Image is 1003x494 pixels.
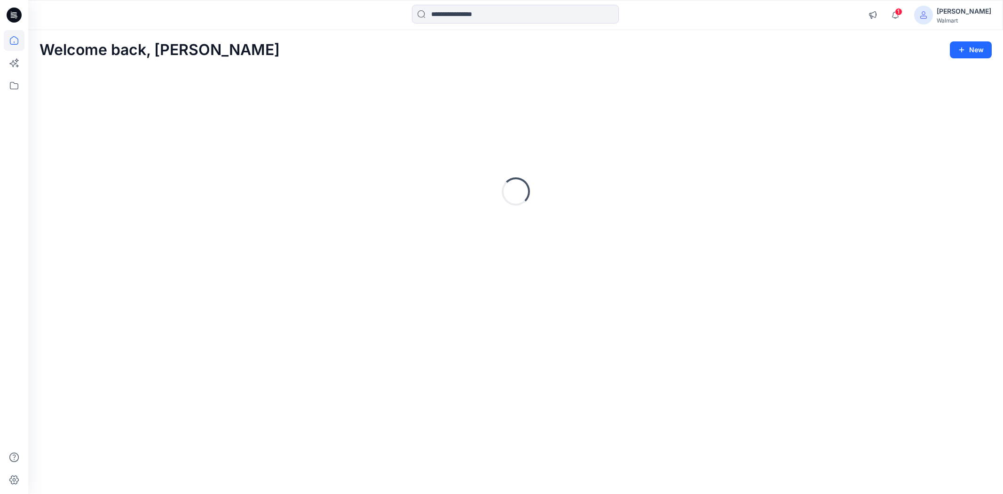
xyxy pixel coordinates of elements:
div: [PERSON_NAME] [937,6,991,17]
span: 1 [895,8,902,16]
h2: Welcome back, [PERSON_NAME] [39,41,280,59]
svg: avatar [920,11,927,19]
button: New [950,41,992,58]
div: Walmart [937,17,991,24]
